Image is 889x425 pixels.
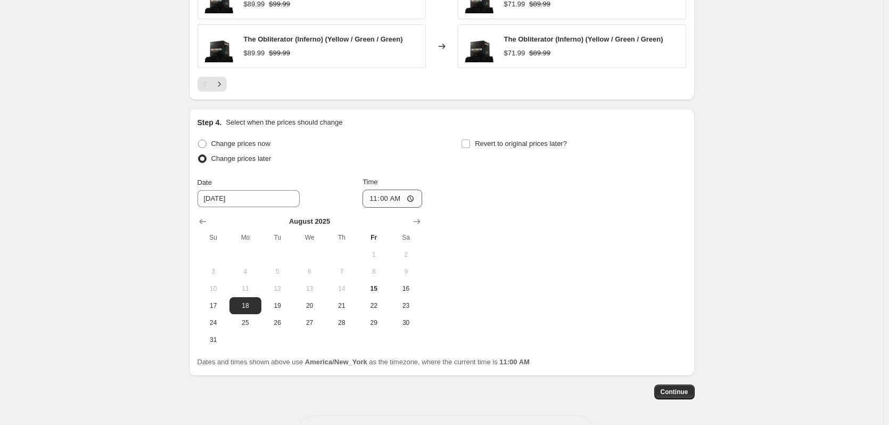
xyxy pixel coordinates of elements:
button: Tuesday August 19 2025 [261,297,293,314]
button: Thursday August 21 2025 [326,297,358,314]
span: 28 [330,318,353,327]
button: Monday August 4 2025 [229,263,261,280]
button: Saturday August 2 2025 [390,246,422,263]
button: Show next month, September 2025 [409,214,424,229]
span: 24 [202,318,225,327]
th: Tuesday [261,229,293,246]
span: 20 [298,301,321,310]
span: Fr [362,233,385,242]
img: ObliteratorFront_80x.png [464,30,496,62]
span: 1 [362,250,385,259]
th: Wednesday [293,229,325,246]
span: 17 [202,301,225,310]
button: Sunday August 31 2025 [197,331,229,348]
span: 4 [234,267,257,276]
button: Tuesday August 5 2025 [261,263,293,280]
button: Sunday August 17 2025 [197,297,229,314]
span: 18 [234,301,257,310]
b: America/New_York [305,358,367,366]
span: Dates and times shown above use as the timezone, where the current time is [197,358,530,366]
strike: $99.99 [269,48,290,59]
span: 22 [362,301,385,310]
span: Change prices now [211,140,270,148]
strike: $89.99 [529,48,550,59]
span: 29 [362,318,385,327]
div: $71.99 [504,48,525,59]
span: Date [197,178,212,186]
button: Today Friday August 15 2025 [358,280,390,297]
span: The Obliterator (Inferno) (Yellow / Green / Green) [244,35,403,43]
span: 11 [234,284,257,293]
span: 10 [202,284,225,293]
button: Saturday August 23 2025 [390,297,422,314]
button: Saturday August 30 2025 [390,314,422,331]
span: 7 [330,267,353,276]
span: 21 [330,301,353,310]
button: Thursday August 14 2025 [326,280,358,297]
input: 12:00 [363,190,422,208]
button: Monday August 11 2025 [229,280,261,297]
span: Change prices later [211,154,271,162]
button: Wednesday August 20 2025 [293,297,325,314]
span: 14 [330,284,353,293]
span: The Obliterator (Inferno) (Yellow / Green / Green) [504,35,663,43]
span: 2 [394,250,417,259]
span: Th [330,233,353,242]
span: 13 [298,284,321,293]
th: Saturday [390,229,422,246]
button: Saturday August 16 2025 [390,280,422,297]
span: Mo [234,233,257,242]
button: Wednesday August 13 2025 [293,280,325,297]
button: Sunday August 24 2025 [197,314,229,331]
th: Thursday [326,229,358,246]
span: Continue [661,388,688,396]
button: Thursday August 28 2025 [326,314,358,331]
span: Time [363,178,377,186]
div: $89.99 [244,48,265,59]
button: Monday August 18 2025 [229,297,261,314]
th: Friday [358,229,390,246]
span: We [298,233,321,242]
button: Continue [654,385,695,399]
span: 12 [266,284,289,293]
button: Thursday August 7 2025 [326,263,358,280]
span: 9 [394,267,417,276]
button: Friday August 1 2025 [358,246,390,263]
button: Sunday August 3 2025 [197,263,229,280]
button: Monday August 25 2025 [229,314,261,331]
span: 16 [394,284,417,293]
span: 26 [266,318,289,327]
h2: Step 4. [197,117,222,128]
button: Saturday August 9 2025 [390,263,422,280]
span: 19 [266,301,289,310]
input: 8/15/2025 [197,190,300,207]
button: Show previous month, July 2025 [195,214,210,229]
img: ObliteratorFront_80x.png [203,30,235,62]
button: Tuesday August 12 2025 [261,280,293,297]
span: 23 [394,301,417,310]
span: 27 [298,318,321,327]
span: 3 [202,267,225,276]
span: 5 [266,267,289,276]
span: Su [202,233,225,242]
button: Wednesday August 27 2025 [293,314,325,331]
button: Friday August 22 2025 [358,297,390,314]
span: 8 [362,267,385,276]
p: Select when the prices should change [226,117,342,128]
th: Sunday [197,229,229,246]
span: 6 [298,267,321,276]
button: Friday August 8 2025 [358,263,390,280]
span: 15 [362,284,385,293]
span: Sa [394,233,417,242]
span: 25 [234,318,257,327]
span: Tu [266,233,289,242]
th: Monday [229,229,261,246]
b: 11:00 AM [499,358,530,366]
span: 31 [202,336,225,344]
nav: Pagination [197,77,227,92]
button: Friday August 29 2025 [358,314,390,331]
button: Tuesday August 26 2025 [261,314,293,331]
span: Revert to original prices later? [475,140,567,148]
button: Sunday August 10 2025 [197,280,229,297]
button: Wednesday August 6 2025 [293,263,325,280]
